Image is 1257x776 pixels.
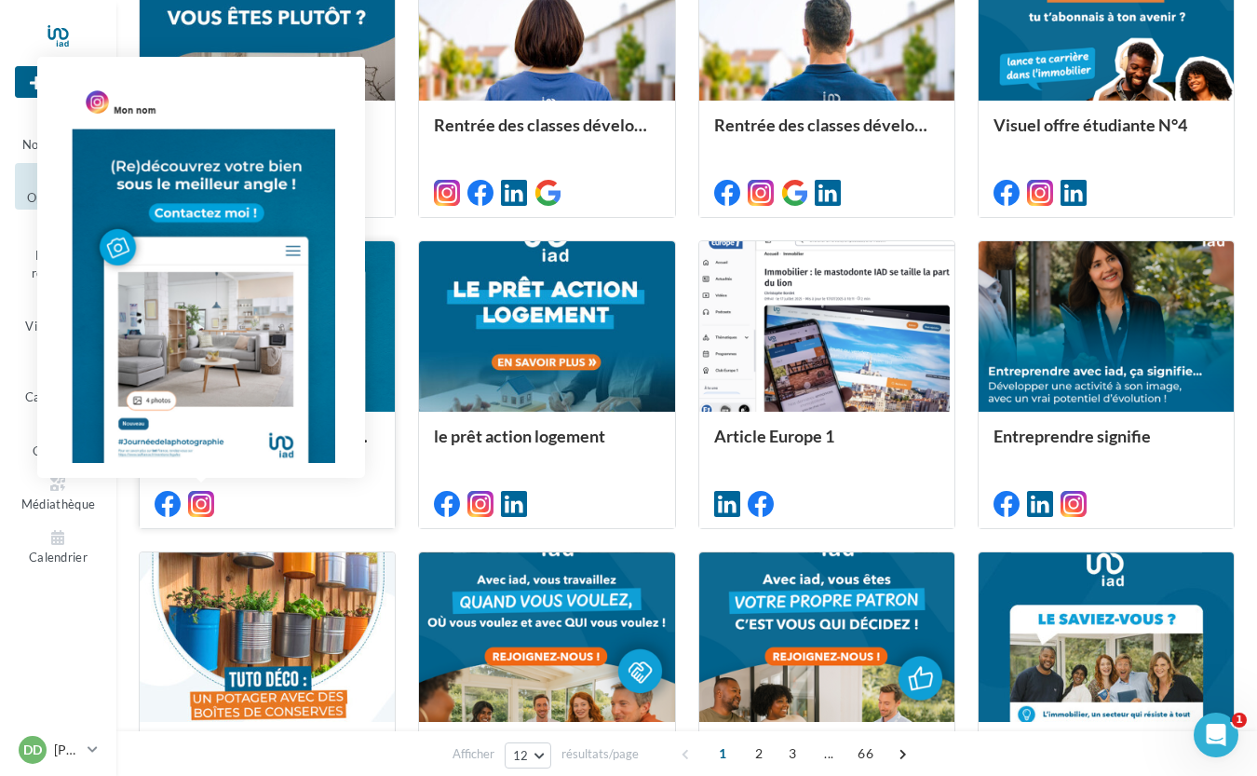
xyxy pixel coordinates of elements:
[814,739,844,769] span: ...
[453,745,494,763] span: Afficher
[22,137,94,152] span: Notifications
[54,741,80,759] p: [PERSON_NAME]
[1232,713,1247,728] span: 1
[15,66,101,98] div: Nouvelle campagne
[15,217,101,285] a: Boîte de réception24
[32,248,85,280] span: Boîte de réception
[15,163,101,209] a: Opérations
[29,551,88,565] span: Calendrier
[513,748,529,763] span: 12
[714,116,939,153] div: Rentrée des classes développement (conseiller)
[15,470,101,515] a: Médiathèque
[434,116,659,153] div: Rentrée des classes développement (conseillère)
[850,739,881,769] span: 66
[993,116,1219,153] div: Visuel offre étudiante N°4
[21,497,96,511] span: Médiathèque
[505,742,552,769] button: 12
[15,66,101,98] button: Créer
[61,221,83,236] div: 24
[708,739,737,769] span: 1
[27,190,89,205] span: Opérations
[434,427,659,464] div: le prêt action logement
[561,745,639,763] span: résultats/page
[15,110,101,156] button: Notifications
[25,389,91,404] span: Campagnes
[15,362,101,408] a: Campagnes
[15,292,101,355] a: Visibilité en ligne
[15,732,101,768] a: DD [PERSON_NAME]
[744,739,774,769] span: 2
[33,443,84,458] span: Contacts
[23,741,42,759] span: DD
[25,319,90,351] span: Visibilité en ligne
[714,427,939,464] div: Article Europe 1
[155,116,380,153] div: Vous êtes plutôt ?
[15,416,101,462] a: Contacts
[777,739,807,769] span: 3
[155,427,380,464] div: Journée mondiale de la photographie
[15,524,101,569] a: Calendrier
[1194,713,1238,757] iframe: Intercom live chat
[993,427,1219,464] div: Entreprendre signifie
